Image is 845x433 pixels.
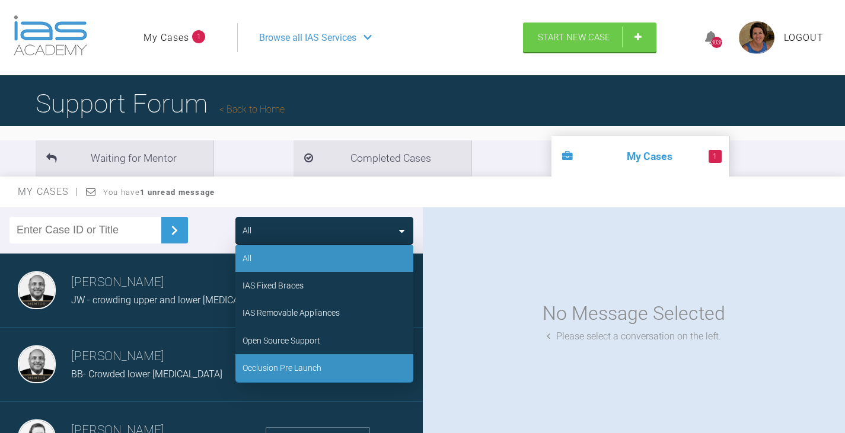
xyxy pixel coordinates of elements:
div: IAS Fixed Braces [243,279,304,292]
div: All [243,224,251,237]
span: Start New Case [538,32,610,43]
span: JW - crowding upper and lower [MEDICAL_DATA] [71,294,273,306]
div: No Message Selected [543,299,725,329]
input: Enter Case ID or Title [9,217,161,243]
h3: [PERSON_NAME] [71,272,295,293]
strong: 1 unread message [140,188,215,197]
span: You have [103,188,215,197]
a: My Cases [144,30,189,46]
span: 1 [192,30,205,43]
a: Start New Case [523,23,656,52]
div: Occlusion Pre Launch [243,361,321,374]
li: Waiting for Mentor [36,140,213,177]
li: Completed Cases [294,140,471,177]
div: IAS Removable Appliances [243,306,340,319]
img: logo-light.3e3ef733.png [14,15,87,56]
a: Logout [784,30,824,46]
img: Utpalendu Bose [18,271,56,309]
div: Please select a conversation on the left. [547,329,721,344]
h1: Support Forum [36,83,285,124]
span: My Cases [18,186,79,197]
img: chevronRight.28bd32b0.svg [165,221,184,240]
div: 3036 [711,37,722,48]
span: BB- Crowded lower [MEDICAL_DATA] [71,368,222,380]
img: profile.png [739,21,774,54]
li: My Cases [551,136,729,177]
div: All [243,252,251,265]
span: Browse all IAS Services [259,30,356,46]
span: 1 [709,150,722,163]
img: Utpalendu Bose [18,345,56,383]
div: Open Source Support [243,334,320,347]
h3: [PERSON_NAME] [71,347,295,367]
a: Back to Home [219,104,285,115]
